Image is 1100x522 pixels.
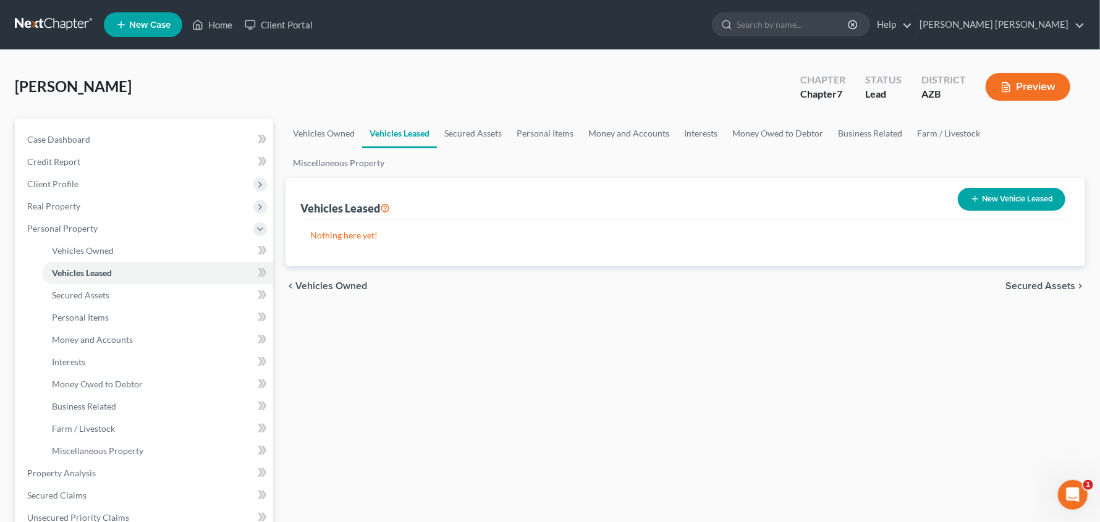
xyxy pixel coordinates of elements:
[42,418,273,440] a: Farm / Livestock
[921,73,966,87] div: District
[42,284,273,306] a: Secured Assets
[1075,281,1085,291] i: chevron_right
[921,87,966,101] div: AZB
[986,73,1070,101] button: Preview
[295,281,367,291] span: Vehicles Owned
[800,87,845,101] div: Chapter
[831,119,910,148] a: Business Related
[52,312,109,322] span: Personal Items
[27,179,78,189] span: Client Profile
[871,14,912,36] a: Help
[42,306,273,329] a: Personal Items
[42,262,273,284] a: Vehicles Leased
[17,128,273,151] a: Case Dashboard
[17,151,273,173] a: Credit Report
[837,88,842,99] span: 7
[42,373,273,395] a: Money Owed to Debtor
[129,20,171,30] span: New Case
[581,119,677,148] a: Money and Accounts
[27,468,96,478] span: Property Analysis
[865,73,902,87] div: Status
[52,401,116,411] span: Business Related
[15,77,132,95] span: [PERSON_NAME]
[42,329,273,351] a: Money and Accounts
[910,119,988,148] a: Farm / Livestock
[42,351,273,373] a: Interests
[800,73,845,87] div: Chapter
[27,156,80,167] span: Credit Report
[1058,480,1088,510] iframe: Intercom live chat
[17,484,273,507] a: Secured Claims
[52,379,143,389] span: Money Owed to Debtor
[737,13,850,36] input: Search by name...
[239,14,319,36] a: Client Portal
[52,290,109,300] span: Secured Assets
[865,87,902,101] div: Lead
[725,119,831,148] a: Money Owed to Debtor
[677,119,725,148] a: Interests
[286,148,392,178] a: Miscellaneous Property
[1005,281,1075,291] span: Secured Assets
[958,188,1065,211] button: New Vehicle Leased
[52,267,112,278] span: Vehicles Leased
[52,423,115,434] span: Farm / Livestock
[42,440,273,462] a: Miscellaneous Property
[52,245,114,256] span: Vehicles Owned
[286,119,362,148] a: Vehicles Owned
[27,201,80,211] span: Real Property
[300,201,390,216] div: Vehicles Leased
[27,490,87,500] span: Secured Claims
[17,462,273,484] a: Property Analysis
[286,281,295,291] i: chevron_left
[1083,480,1093,490] span: 1
[27,223,98,234] span: Personal Property
[437,119,509,148] a: Secured Assets
[1005,281,1085,291] button: Secured Assets chevron_right
[509,119,581,148] a: Personal Items
[52,445,143,456] span: Miscellaneous Property
[52,356,85,367] span: Interests
[310,229,1060,242] p: Nothing here yet!
[286,281,367,291] button: chevron_left Vehicles Owned
[913,14,1085,36] a: [PERSON_NAME] [PERSON_NAME]
[42,395,273,418] a: Business Related
[27,134,90,145] span: Case Dashboard
[186,14,239,36] a: Home
[42,240,273,262] a: Vehicles Owned
[362,119,437,148] a: Vehicles Leased
[52,334,133,345] span: Money and Accounts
